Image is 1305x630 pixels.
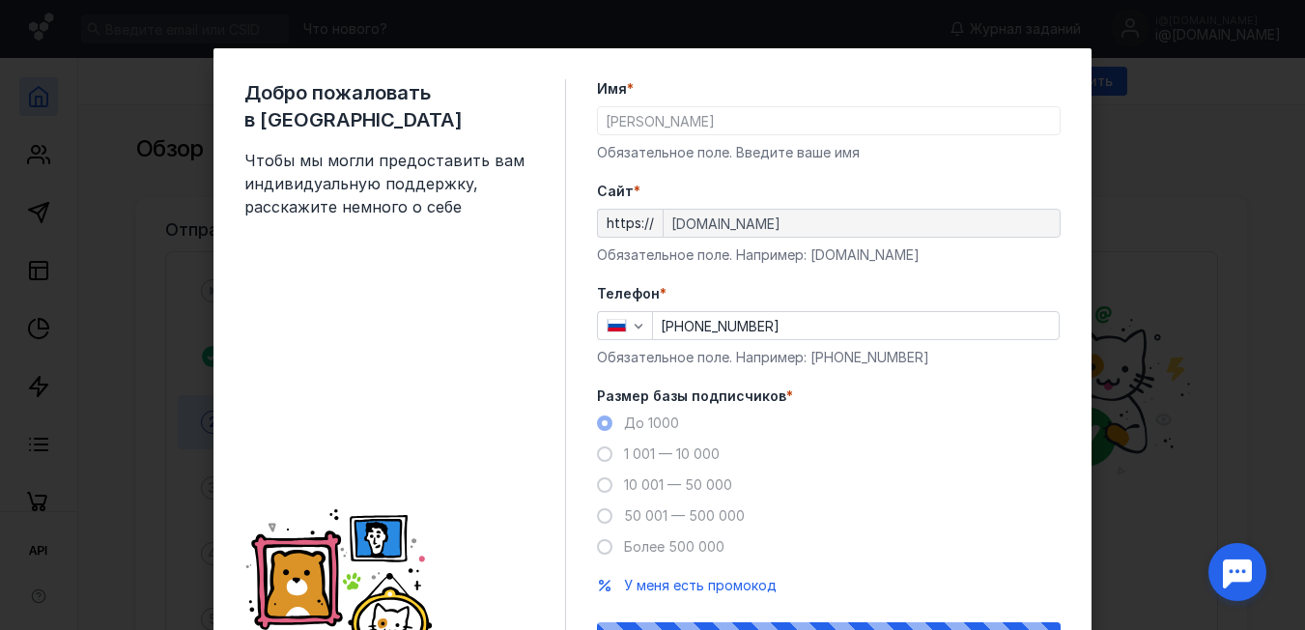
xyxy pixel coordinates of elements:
span: Чтобы мы могли предоставить вам индивидуальную поддержку, расскажите немного о себе [244,149,534,218]
span: Cайт [597,182,634,201]
div: Обязательное поле. Например: [PHONE_NUMBER] [597,348,1061,367]
span: Телефон [597,284,660,303]
span: У меня есть промокод [624,577,777,593]
div: Обязательное поле. Например: [DOMAIN_NAME] [597,245,1061,265]
div: Обязательное поле. Введите ваше имя [597,143,1061,162]
button: У меня есть промокод [624,576,777,595]
span: Имя [597,79,627,99]
span: Размер базы подписчиков [597,387,786,406]
span: Добро пожаловать в [GEOGRAPHIC_DATA] [244,79,534,133]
